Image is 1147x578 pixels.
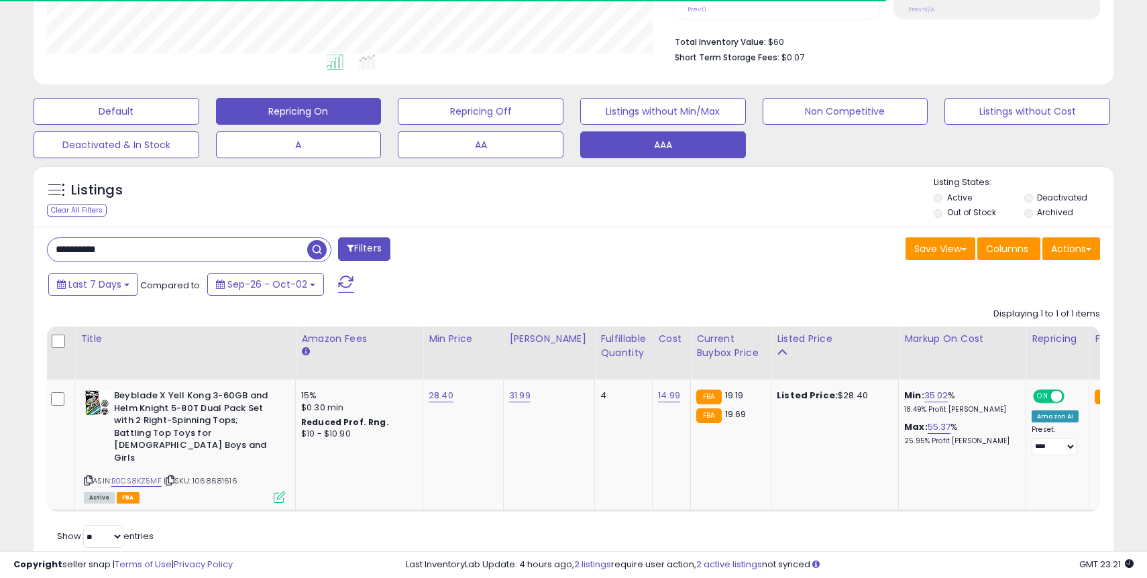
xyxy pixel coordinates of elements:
[977,237,1040,260] button: Columns
[164,475,237,486] span: | SKU: 1068681616
[934,176,1113,189] p: Listing States:
[986,242,1028,255] span: Columns
[904,421,1016,446] div: %
[777,332,893,346] div: Listed Price
[675,36,766,48] b: Total Inventory Value:
[301,332,417,346] div: Amazon Fees
[781,51,804,64] span: $0.07
[114,390,277,467] b: Beyblade X Yell Kong 3-60GB and Helm Knight 5-80T Dual Pack Set with 2 Right-Spinning Tops; Battl...
[904,420,928,433] b: Max:
[1032,410,1079,422] div: Amazon AI
[947,207,996,218] label: Out of Stock
[1037,192,1087,203] label: Deactivated
[111,475,162,487] a: B0CS8KZ5MF
[398,131,563,158] button: AA
[301,416,389,428] b: Reduced Prof. Rng.
[904,390,1016,414] div: %
[924,389,948,402] a: 35.02
[13,558,62,571] strong: Copyright
[1032,332,1083,346] div: Repricing
[48,273,138,296] button: Last 7 Days
[84,390,111,416] img: 5185O43JQlL._SL40_.jpg
[338,237,390,261] button: Filters
[34,98,199,125] button: Default
[301,428,413,440] div: $10 - $10.90
[115,558,172,571] a: Terms of Use
[675,33,1090,49] li: $60
[696,332,765,360] div: Current Buybox Price
[725,389,744,402] span: 19.19
[725,408,747,420] span: 19.69
[301,346,309,358] small: Amazon Fees.
[47,204,107,217] div: Clear All Filters
[904,405,1016,414] p: 18.49% Profit [PERSON_NAME]
[580,131,746,158] button: AAA
[429,332,498,346] div: Min Price
[777,389,838,402] b: Listed Price:
[1095,390,1119,404] small: FBA
[207,273,324,296] button: Sep-26 - Oct-02
[174,558,233,571] a: Privacy Policy
[509,332,589,346] div: [PERSON_NAME]
[57,530,154,542] span: Show: entries
[216,98,382,125] button: Repricing On
[904,389,924,402] b: Min:
[600,332,647,360] div: Fulfillable Quantity
[84,390,285,502] div: ASIN:
[1034,391,1051,402] span: ON
[34,131,199,158] button: Deactivated & In Stock
[1037,207,1073,218] label: Archived
[908,5,934,13] small: Prev: N/A
[580,98,746,125] button: Listings without Min/Max
[1062,391,1084,402] span: OFF
[696,390,721,404] small: FBA
[947,192,972,203] label: Active
[429,389,453,402] a: 28.40
[216,131,382,158] button: A
[1032,425,1079,455] div: Preset:
[406,559,1134,571] div: Last InventoryLab Update: 4 hours ago, require user action, not synced.
[688,5,706,13] small: Prev: 0
[763,98,928,125] button: Non Competitive
[71,181,123,200] h5: Listings
[117,492,140,504] span: FBA
[574,558,611,571] a: 2 listings
[600,390,642,402] div: 4
[301,390,413,402] div: 15%
[658,332,685,346] div: Cost
[301,402,413,414] div: $0.30 min
[904,437,1016,446] p: 25.95% Profit [PERSON_NAME]
[904,332,1020,346] div: Markup on Cost
[777,390,888,402] div: $28.40
[696,558,762,571] a: 2 active listings
[509,389,531,402] a: 31.99
[675,52,779,63] b: Short Term Storage Fees:
[944,98,1110,125] button: Listings without Cost
[928,420,951,434] a: 55.37
[13,559,233,571] div: seller snap | |
[899,327,1026,380] th: The percentage added to the cost of goods (COGS) that forms the calculator for Min & Max prices.
[993,308,1100,321] div: Displaying 1 to 1 of 1 items
[398,98,563,125] button: Repricing Off
[1079,558,1134,571] span: 2025-10-10 23:21 GMT
[84,492,115,504] span: All listings currently available for purchase on Amazon
[80,332,290,346] div: Title
[68,278,121,291] span: Last 7 Days
[227,278,307,291] span: Sep-26 - Oct-02
[140,279,202,292] span: Compared to:
[906,237,975,260] button: Save View
[1042,237,1100,260] button: Actions
[658,389,680,402] a: 14.99
[696,408,721,423] small: FBA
